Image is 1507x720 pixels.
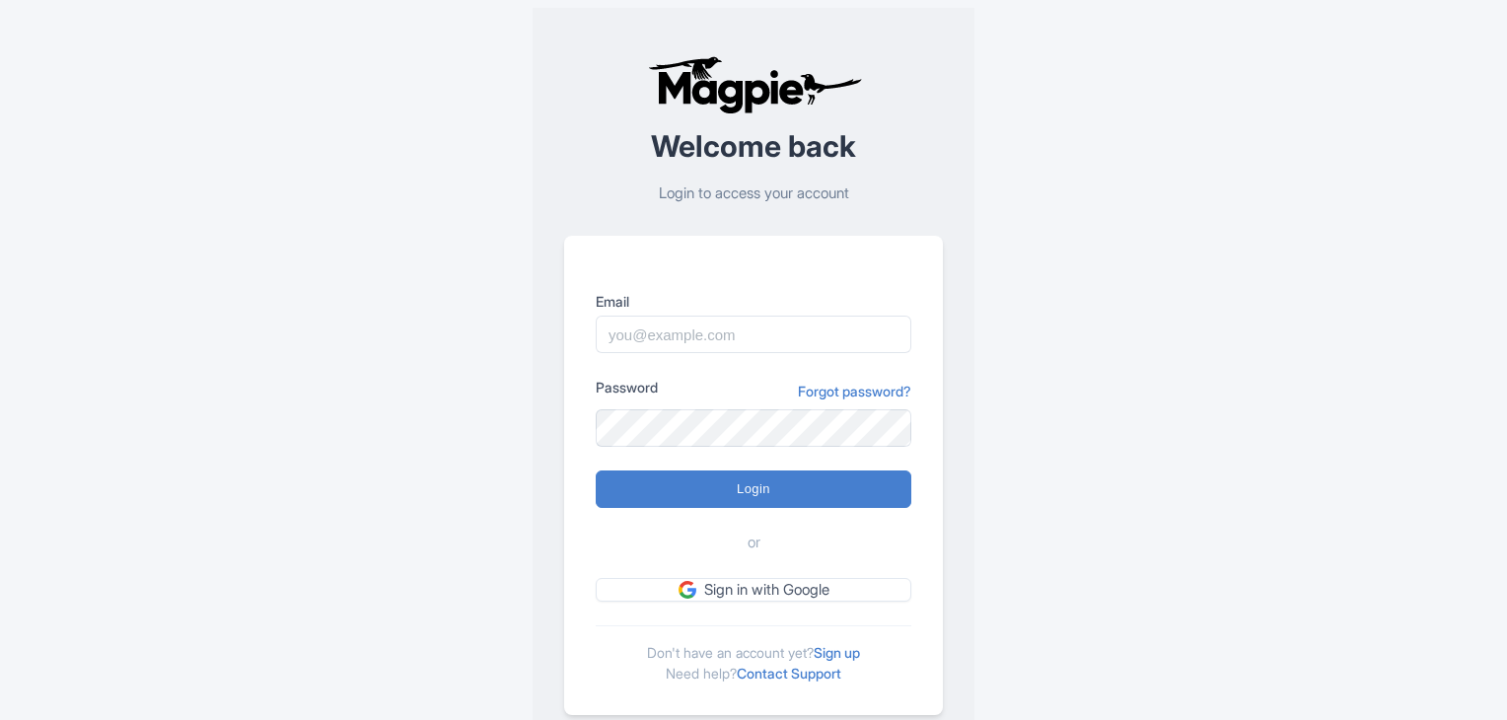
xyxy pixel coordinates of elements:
h2: Welcome back [564,130,943,163]
img: google.svg [679,581,696,599]
label: Email [596,291,911,312]
p: Login to access your account [564,182,943,205]
a: Forgot password? [798,381,911,401]
a: Sign in with Google [596,578,911,603]
img: logo-ab69f6fb50320c5b225c76a69d11143b.png [643,55,865,114]
input: you@example.com [596,316,911,353]
label: Password [596,377,658,397]
a: Sign up [814,644,860,661]
a: Contact Support [737,665,841,682]
span: or [748,532,760,554]
div: Don't have an account yet? Need help? [596,625,911,684]
input: Login [596,470,911,508]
